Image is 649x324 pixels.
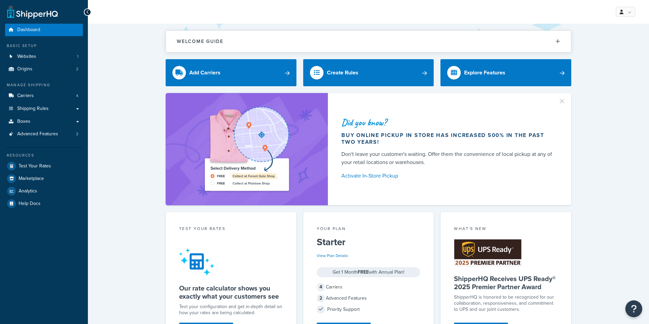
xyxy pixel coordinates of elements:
span: Boxes [17,119,30,124]
li: Websites [5,50,83,63]
a: Websites1 [5,50,83,63]
a: Marketplace [5,172,83,185]
span: Websites [17,54,36,60]
div: Your Plan [317,226,420,233]
div: Buy online pickup in store has increased 500% in the past two years! [341,132,555,145]
a: Origins2 [5,63,83,75]
div: Get 1 Month with Annual Plan! [317,267,420,277]
li: Origins [5,63,83,75]
a: Activate In-Store Pickup [341,171,555,181]
div: Advanced Features [317,294,420,303]
a: Help Docs [5,198,83,210]
a: Shipping Rules [5,102,83,115]
div: Test your rates [179,226,283,233]
a: Create Rules [303,59,434,86]
h2: Welcome Guide [177,39,223,44]
div: Priority Support [317,305,420,314]
a: Carriers4 [5,90,83,102]
button: Welcome Guide [166,31,571,52]
a: Boxes [5,115,83,128]
span: Marketplace [19,176,44,182]
span: Help Docs [19,201,41,207]
div: What's New [454,226,558,233]
span: Dashboard [17,27,40,33]
li: Advanced Features [5,128,83,140]
div: Create Rules [327,68,358,77]
span: 1 [77,54,78,60]
span: Advanced Features [17,131,58,137]
div: Add Carriers [189,68,220,77]
div: Basic Setup [5,43,83,49]
span: 4 [317,283,325,291]
span: 2 [76,66,78,72]
a: Test Your Rates [5,160,83,172]
span: Test Your Rates [19,163,51,169]
span: Analytics [19,188,37,194]
a: Explore Features [440,59,571,86]
h5: Starter [317,237,420,248]
span: Carriers [17,93,34,99]
p: ShipperHQ is honored to be recognized for our collaboration, responsiveness, and commitment to UP... [454,294,558,313]
li: Carriers [5,90,83,102]
button: Open Resource Center [625,300,642,317]
span: 2 [76,131,78,137]
img: ad-shirt-map-b0359fc47e01cab431d101c4b569394f6a03f54285957d908178d52f29eb9668.png [186,103,308,195]
a: Analytics [5,185,83,197]
strong: FREE [358,269,369,276]
div: Did you know? [341,118,555,127]
span: Shipping Rules [17,106,49,112]
a: View Plan Details [317,253,348,259]
div: Test your configuration and get in-depth detail on how your rates are being calculated. [179,304,283,316]
span: 2 [317,294,325,302]
span: Origins [17,66,32,72]
div: Explore Features [464,68,505,77]
div: Manage Shipping [5,82,83,88]
a: Dashboard [5,24,83,36]
h5: ShipperHQ Receives UPS Ready® 2025 Premier Partner Award [454,275,558,291]
h5: Our rate calculator shows you exactly what your customers see [179,284,283,300]
div: Carriers [317,282,420,292]
div: Resources [5,153,83,158]
div: Don't leave your customer's waiting. Offer them the convenience of local pickup at any of your re... [341,150,555,166]
span: 4 [76,93,78,99]
a: Advanced Features2 [5,128,83,140]
a: Add Carriers [166,59,296,86]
